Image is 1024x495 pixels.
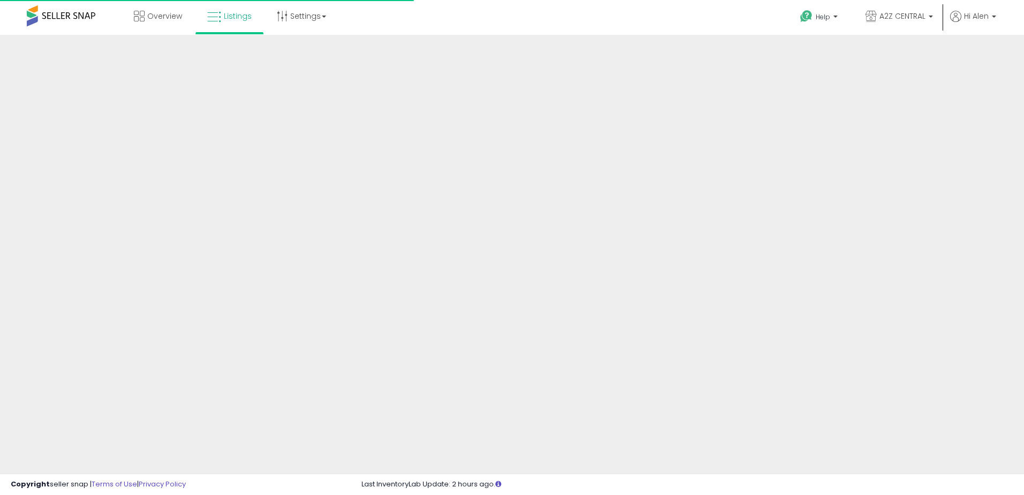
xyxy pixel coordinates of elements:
a: Privacy Policy [139,479,186,489]
i: Get Help [800,10,813,23]
span: A2Z CENTRAL [879,11,925,21]
span: Listings [224,11,252,21]
span: Help [816,12,830,21]
a: Terms of Use [92,479,137,489]
a: Hi Alen [950,11,996,35]
span: Hi Alen [964,11,989,21]
a: Help [792,2,848,35]
span: Overview [147,11,182,21]
strong: Copyright [11,479,50,489]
